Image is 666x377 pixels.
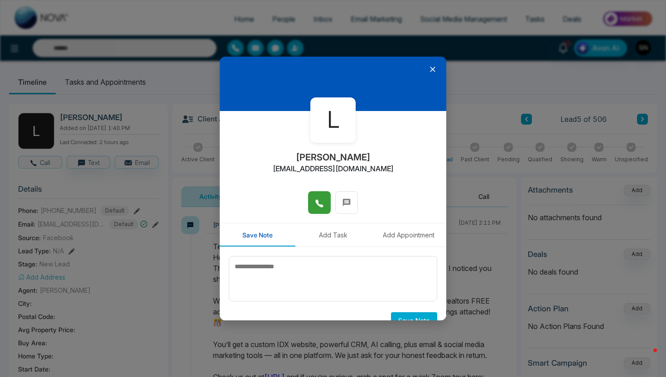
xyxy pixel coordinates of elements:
[371,223,446,246] button: Add Appointment
[295,223,371,246] button: Add Task
[635,346,657,368] iframe: Intercom live chat
[220,223,295,246] button: Save Note
[391,312,437,329] button: Save Note
[296,152,371,163] h2: [PERSON_NAME]
[273,164,394,173] h2: [EMAIL_ADDRESS][DOMAIN_NAME]
[327,103,339,137] span: L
